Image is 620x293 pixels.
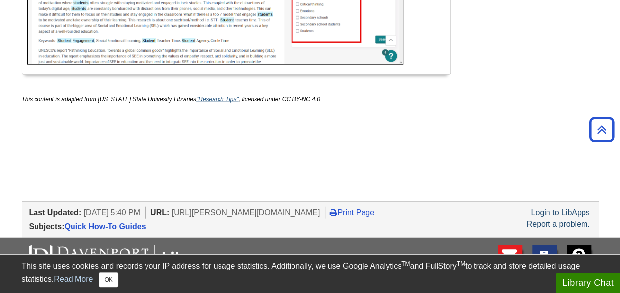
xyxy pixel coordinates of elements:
button: Library Chat [556,273,620,293]
a: Report a problem. [526,220,589,228]
span: URL: [150,208,169,217]
a: "Research Tips" [196,96,239,103]
a: Read More [54,275,93,283]
a: Text [532,245,557,279]
a: Print Page [330,208,374,217]
a: E-mail [498,245,522,279]
a: FAQ [567,245,591,279]
sup: TM [457,260,465,267]
a: Quick How-To Guides [65,222,146,231]
span: [URL][PERSON_NAME][DOMAIN_NAME] [172,208,320,217]
span: Last Updated: [29,208,82,217]
p: This content is adapted from [US_STATE] State Univesity Libraries , licensed under CC BY-NC 4.0 [22,95,451,104]
a: Back to Top [586,123,618,136]
i: Print Page [330,208,337,216]
button: Close [99,272,118,287]
div: This site uses cookies and records your IP address for usage statistics. Additionally, we use Goo... [22,260,599,287]
sup: TM [401,260,410,267]
a: Login to LibApps [531,208,589,217]
img: DU Libraries [29,245,217,271]
span: Subjects: [29,222,65,231]
span: [DATE] 5:40 PM [84,208,140,217]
